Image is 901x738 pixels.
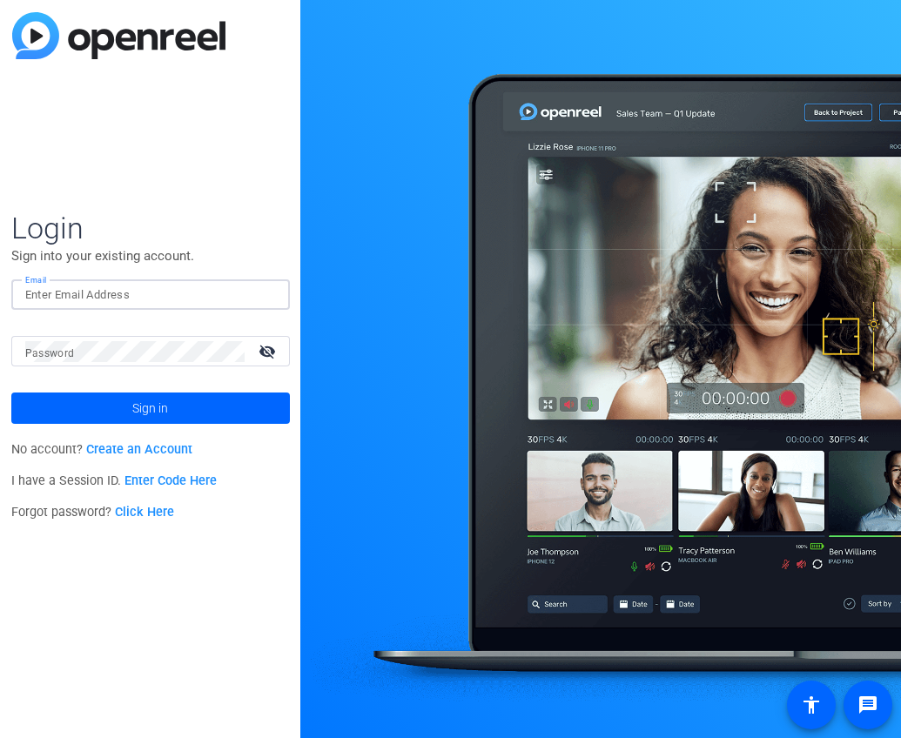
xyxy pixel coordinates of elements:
span: Login [11,210,290,246]
span: Sign in [132,386,168,430]
span: No account? [11,442,193,457]
mat-label: Email [25,275,47,285]
a: Click Here [115,505,174,520]
mat-icon: message [857,694,878,715]
a: Enter Code Here [124,473,217,488]
mat-icon: accessibility [801,694,822,715]
span: I have a Session ID. [11,473,218,488]
button: Sign in [11,392,290,424]
mat-icon: visibility_off [248,339,290,364]
a: Create an Account [86,442,192,457]
mat-label: Password [25,347,75,359]
input: Enter Email Address [25,285,276,305]
img: blue-gradient.svg [12,12,225,59]
span: Forgot password? [11,505,175,520]
p: Sign into your existing account. [11,246,290,265]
